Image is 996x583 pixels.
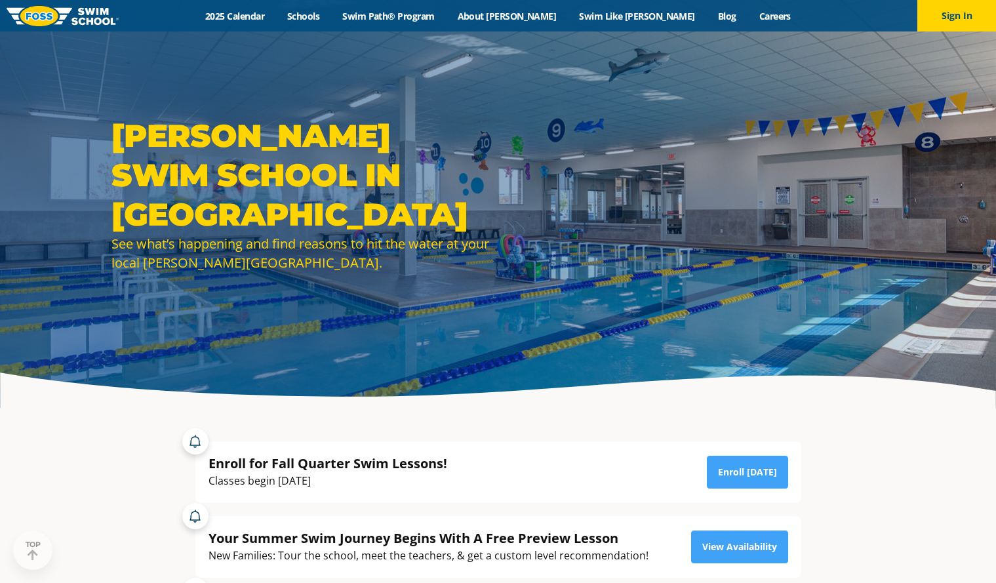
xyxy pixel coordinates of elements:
a: Blog [706,10,747,22]
img: FOSS Swim School Logo [7,6,119,26]
div: Classes begin [DATE] [209,472,447,490]
a: About [PERSON_NAME] [446,10,568,22]
h1: [PERSON_NAME] Swim School in [GEOGRAPHIC_DATA] [111,116,492,234]
a: Schools [276,10,331,22]
div: See what’s happening and find reasons to hit the water at your local [PERSON_NAME][GEOGRAPHIC_DATA]. [111,234,492,272]
a: View Availability [691,531,788,563]
div: Enroll for Fall Quarter Swim Lessons! [209,454,447,472]
a: 2025 Calendar [194,10,276,22]
div: New Families: Tour the school, meet the teachers, & get a custom level recommendation! [209,547,648,565]
div: Your Summer Swim Journey Begins With A Free Preview Lesson [209,529,648,547]
a: Careers [747,10,802,22]
a: Swim Like [PERSON_NAME] [568,10,707,22]
a: Swim Path® Program [331,10,446,22]
a: Enroll [DATE] [707,456,788,489]
div: TOP [26,540,41,561]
